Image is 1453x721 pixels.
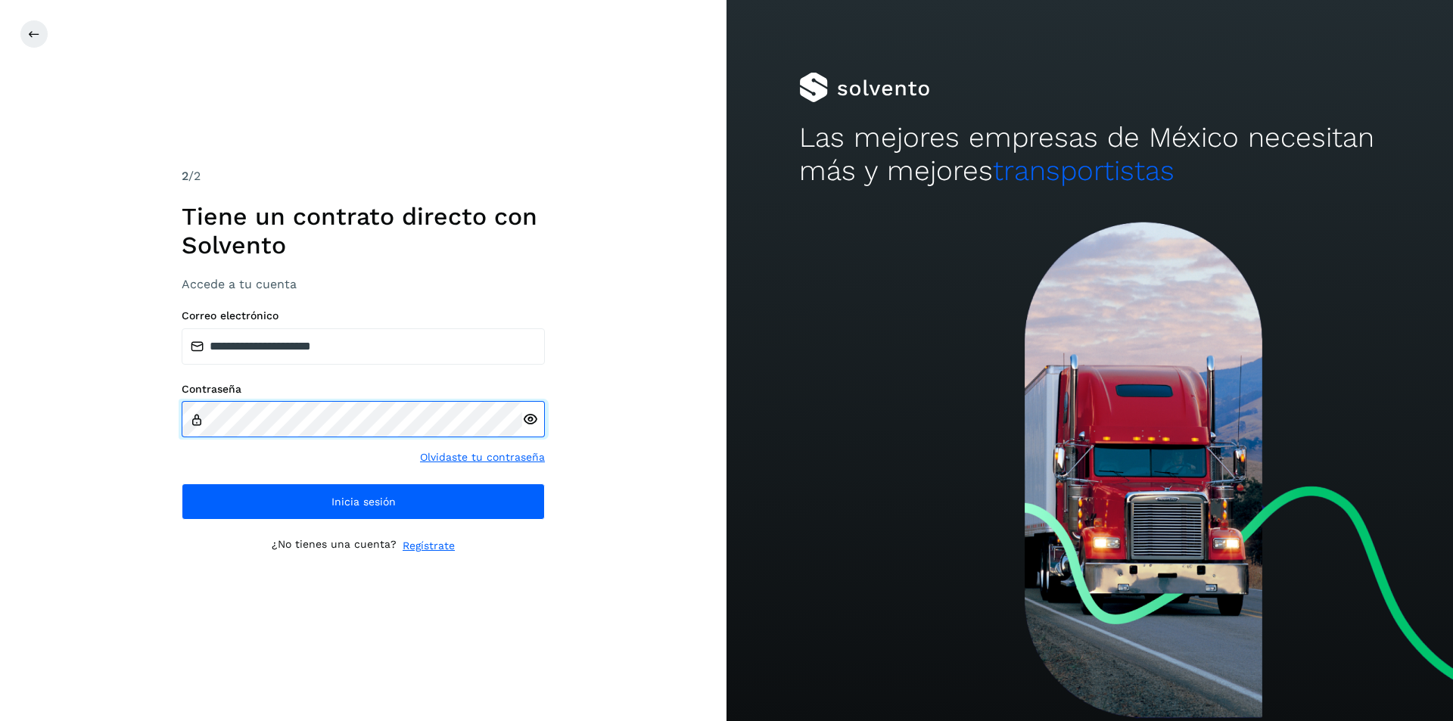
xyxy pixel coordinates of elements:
span: transportistas [993,154,1175,187]
span: 2 [182,169,188,183]
a: Olvidaste tu contraseña [420,449,545,465]
h3: Accede a tu cuenta [182,277,545,291]
label: Contraseña [182,383,545,396]
p: ¿No tienes una cuenta? [272,538,397,554]
span: Inicia sesión [331,496,396,507]
h1: Tiene un contrato directo con Solvento [182,202,545,260]
label: Correo electrónico [182,309,545,322]
div: /2 [182,167,545,185]
a: Regístrate [403,538,455,554]
h2: Las mejores empresas de México necesitan más y mejores [799,121,1380,188]
button: Inicia sesión [182,483,545,520]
